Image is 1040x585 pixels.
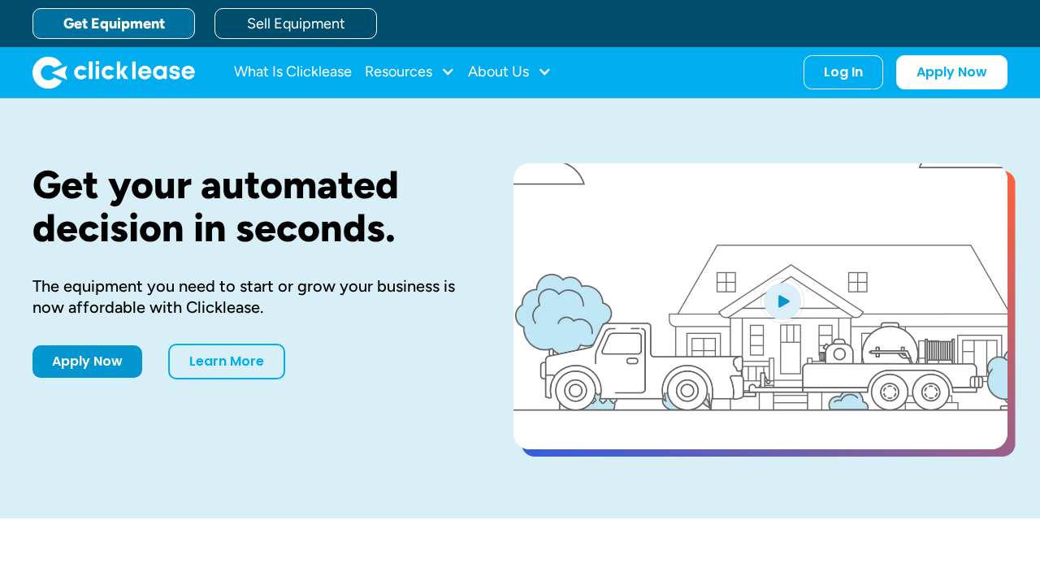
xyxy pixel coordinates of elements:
[365,56,455,89] div: Resources
[468,56,552,89] div: About Us
[32,56,195,89] img: Clicklease logo
[760,278,804,323] img: Blue play button logo on a light blue circular background
[824,64,863,80] div: Log In
[214,8,377,39] a: Sell Equipment
[32,8,195,39] a: Get Equipment
[513,163,1007,449] a: open lightbox
[32,345,142,378] a: Apply Now
[32,56,195,89] a: home
[168,344,285,379] a: Learn More
[896,55,1007,89] a: Apply Now
[32,275,461,318] div: The equipment you need to start or grow your business is now affordable with Clicklease.
[234,56,352,89] a: What Is Clicklease
[32,163,461,249] h1: Get your automated decision in seconds.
